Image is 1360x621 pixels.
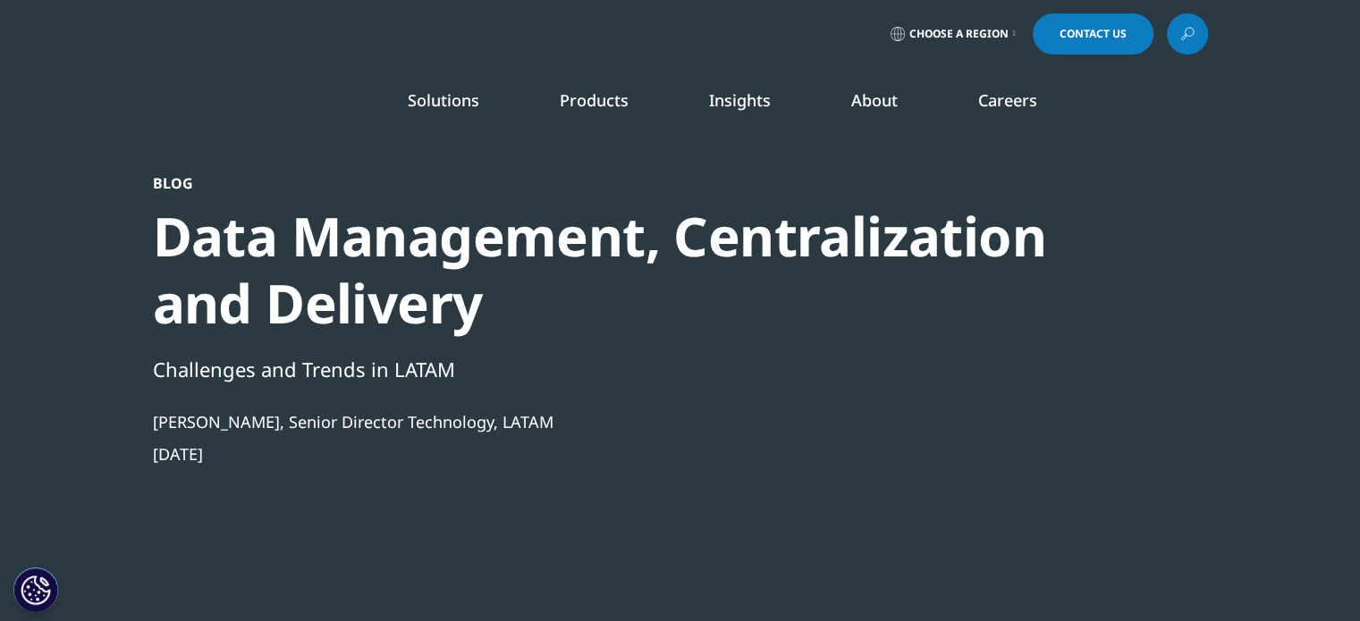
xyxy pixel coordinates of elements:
[153,174,1111,192] div: Blog
[851,89,898,111] a: About
[408,89,479,111] a: Solutions
[303,63,1208,147] nav: Primary
[909,27,1009,41] span: Choose a Region
[1033,13,1153,55] a: Contact Us
[560,89,629,111] a: Products
[153,203,1111,337] div: Data Management, Centralization and Delivery
[1060,29,1127,39] span: Contact Us
[709,89,771,111] a: Insights
[153,354,1111,384] div: Challenges and Trends in LATAM
[978,89,1037,111] a: Careers
[153,443,1111,465] div: [DATE]
[13,567,58,612] button: Definições de cookies
[153,411,1111,432] div: [PERSON_NAME], Senior Director Technology, LATAM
